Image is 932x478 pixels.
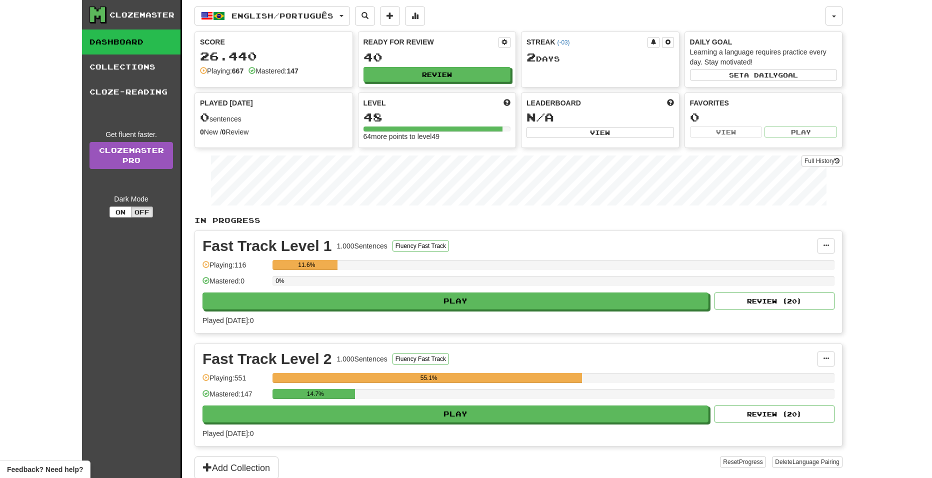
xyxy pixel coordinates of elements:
div: Day s [526,51,674,64]
button: More stats [405,6,425,25]
button: Fluency Fast Track [392,240,449,251]
span: English / Português [231,11,333,20]
button: Full History [801,155,842,166]
span: a daily [744,71,778,78]
div: 14.7% [275,389,355,399]
div: Clozemaster [109,10,174,20]
button: Search sentences [355,6,375,25]
span: 0 [200,110,209,124]
div: Playing: [200,66,243,76]
div: 48 [363,111,511,123]
a: Cloze-Reading [82,79,180,104]
button: Review (20) [714,292,834,309]
strong: 147 [286,67,298,75]
button: View [526,127,674,138]
span: Score more points to level up [503,98,510,108]
div: 40 [363,51,511,63]
span: Played [DATE]: 0 [202,316,253,324]
button: View [690,126,762,137]
div: Mastered: 0 [202,276,267,292]
div: Daily Goal [690,37,837,47]
a: (-03) [557,39,569,46]
button: Review [363,67,511,82]
button: On [109,206,131,217]
p: In Progress [194,215,842,225]
div: Score [200,37,347,47]
div: 55.1% [275,373,582,383]
div: Learning a language requires practice every day. Stay motivated! [690,47,837,67]
div: 64 more points to level 49 [363,131,511,141]
span: Progress [739,458,763,465]
strong: 667 [232,67,243,75]
span: 2 [526,50,536,64]
span: Leaderboard [526,98,581,108]
button: Review (20) [714,405,834,422]
div: Mastered: 147 [202,389,267,405]
span: Played [DATE]: 0 [202,429,253,437]
button: Play [202,405,708,422]
div: 1.000 Sentences [337,241,387,251]
a: Collections [82,54,180,79]
div: Playing: 551 [202,373,267,389]
button: Add sentence to collection [380,6,400,25]
div: Favorites [690,98,837,108]
button: English/Português [194,6,350,25]
a: ClozemasterPro [89,142,173,169]
div: sentences [200,111,347,124]
div: 0 [690,111,837,123]
span: Language Pairing [792,458,839,465]
div: New / Review [200,127,347,137]
button: DeleteLanguage Pairing [772,456,842,467]
button: Play [202,292,708,309]
div: Get fluent faster. [89,129,173,139]
strong: 0 [222,128,226,136]
button: ResetProgress [720,456,765,467]
div: Fast Track Level 1 [202,238,332,253]
div: 11.6% [275,260,337,270]
div: Streak [526,37,647,47]
span: This week in points, UTC [667,98,674,108]
button: Off [131,206,153,217]
div: Fast Track Level 2 [202,351,332,366]
span: Level [363,98,386,108]
div: Ready for Review [363,37,499,47]
span: N/A [526,110,554,124]
div: 26.440 [200,50,347,62]
button: Play [764,126,837,137]
div: Dark Mode [89,194,173,204]
span: Open feedback widget [7,464,83,474]
div: Playing: 116 [202,260,267,276]
span: Played [DATE] [200,98,253,108]
div: Mastered: [248,66,298,76]
div: 1.000 Sentences [337,354,387,364]
strong: 0 [200,128,204,136]
button: Fluency Fast Track [392,353,449,364]
button: Seta dailygoal [690,69,837,80]
a: Dashboard [82,29,180,54]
